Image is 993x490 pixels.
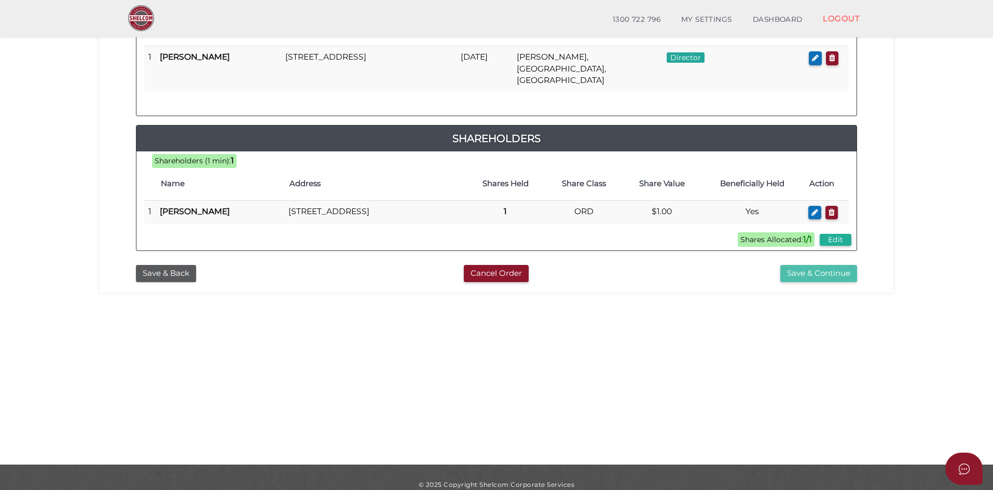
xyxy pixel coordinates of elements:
a: DASHBOARD [742,9,813,30]
td: $1.00 [623,200,701,225]
span: Director [667,52,705,63]
button: Cancel Order [464,265,529,282]
h4: Address [289,179,461,188]
td: [DATE] [457,46,513,91]
td: [PERSON_NAME], [GEOGRAPHIC_DATA], [GEOGRAPHIC_DATA] [513,46,663,91]
span: Shares Allocated: [738,232,815,247]
td: [STREET_ADDRESS] [284,200,466,225]
button: Edit [820,234,851,246]
td: Yes [701,200,804,225]
button: Save & Continue [780,265,857,282]
b: [PERSON_NAME] [160,206,230,216]
h4: Beneficially Held [706,179,799,188]
td: 1 [144,46,156,91]
td: ORD [545,200,623,225]
a: MY SETTINGS [671,9,742,30]
h4: Share Class [550,179,617,188]
b: 1/1 [803,234,812,244]
td: [STREET_ADDRESS] [281,46,457,91]
td: 1 [144,200,156,225]
button: Open asap [945,453,983,485]
button: Save & Back [136,265,196,282]
a: 1300 722 796 [602,9,671,30]
h4: Name [161,179,279,188]
b: [PERSON_NAME] [160,52,230,62]
div: © 2025 Copyright Shelcom Corporate Services [107,480,886,489]
span: Shareholders (1 min): [155,156,231,165]
h4: Shares Held [471,179,540,188]
b: 1 [504,206,507,216]
b: 1 [231,156,234,165]
h4: Share Value [628,179,696,188]
a: Shareholders [136,130,857,147]
a: LOGOUT [812,8,870,29]
h4: Action [809,179,844,188]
